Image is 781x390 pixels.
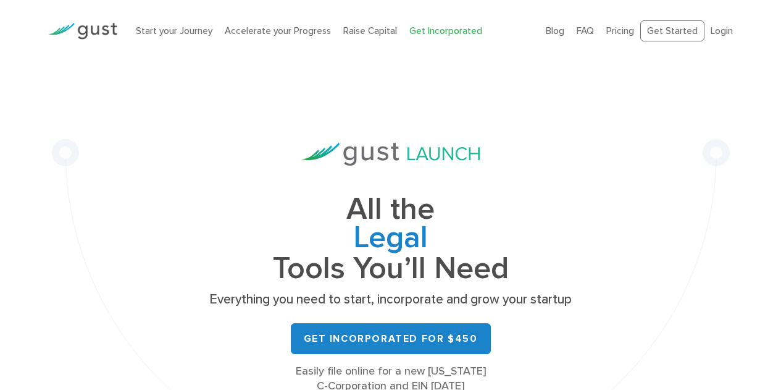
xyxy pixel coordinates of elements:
a: Login [711,25,733,36]
a: Accelerate your Progress [225,25,331,36]
span: Legal [206,224,576,255]
h1: All the Tools You’ll Need [206,195,576,282]
img: Gust Logo [48,23,117,40]
a: FAQ [577,25,594,36]
a: Get Started [640,20,704,42]
a: Raise Capital [343,25,397,36]
p: Everything you need to start, incorporate and grow your startup [206,291,576,308]
img: Gust Launch Logo [302,143,480,166]
a: Blog [546,25,564,36]
a: Get Incorporated for $450 [291,323,491,354]
a: Start your Journey [136,25,212,36]
a: Get Incorporated [409,25,482,36]
a: Pricing [606,25,634,36]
